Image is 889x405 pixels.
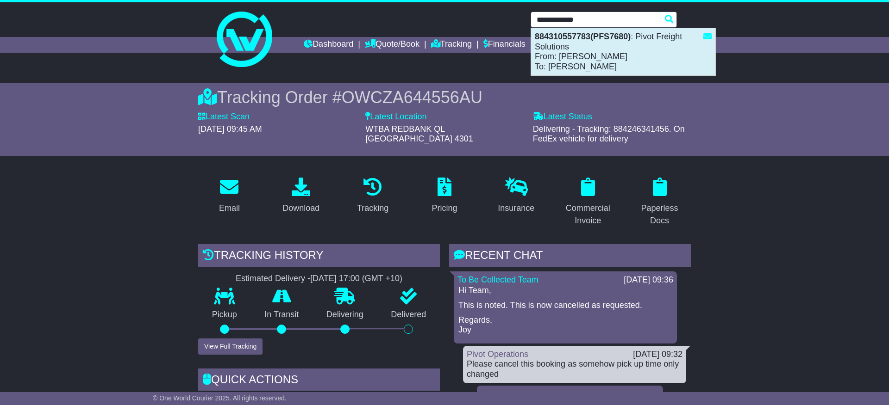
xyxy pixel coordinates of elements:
span: OWCZA644556AU [342,88,482,107]
div: : Pivot Freight Solutions From: [PERSON_NAME] To: [PERSON_NAME] [531,28,715,75]
div: Quick Actions [198,368,440,393]
p: Hi Team, [458,286,672,296]
span: WTBA REDBANK QL [GEOGRAPHIC_DATA] 4301 [365,124,473,144]
div: Tracking history [198,244,440,269]
a: To Be Collected Team [457,275,538,284]
a: Tracking [431,37,472,53]
div: [DATE] 09:36 [624,275,673,285]
p: Delivered [377,310,440,320]
div: [DATE] 17:00 (GMT +10) [310,274,402,284]
label: Latest Location [365,112,426,122]
a: Email [213,174,246,218]
a: Insurance [492,174,540,218]
strong: 884310557783(PFS7680) [535,32,631,41]
p: Pickup [198,310,251,320]
div: RECENT CHAT [449,244,691,269]
a: Quote/Book [365,37,419,53]
span: [DATE] 09:45 AM [198,124,262,134]
label: Latest Scan [198,112,250,122]
a: Pivot Operations [467,350,528,359]
a: Dashboard [304,37,353,53]
p: Delivering [313,310,377,320]
div: Pricing [432,202,457,215]
div: Paperless Docs [634,202,685,227]
a: Paperless Docs [628,174,691,230]
p: In Transit [251,310,313,320]
a: Download [276,174,326,218]
p: Regards, Joy [458,315,672,335]
label: Latest Status [533,112,592,122]
a: Pricing [426,174,463,218]
span: © One World Courier 2025. All rights reserved. [153,394,287,402]
div: Estimated Delivery - [198,274,440,284]
a: Tracking [351,174,394,218]
button: View Full Tracking [198,338,263,355]
p: This is noted. This is now cancelled as requested. [458,301,672,311]
a: Financials [483,37,526,53]
div: Download [282,202,319,215]
a: Commercial Invoice [557,174,619,230]
div: Please cancel this booking as somehow pick up time only changed [467,359,682,379]
span: Delivering - Tracking: 884246341456. On FedEx vehicle for delivery [533,124,685,144]
div: Email [219,202,240,215]
div: Tracking [357,202,388,215]
div: Insurance [498,202,534,215]
div: Commercial Invoice [563,202,613,227]
div: Tracking Order # [198,87,691,107]
div: [DATE] 09:32 [633,350,682,360]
